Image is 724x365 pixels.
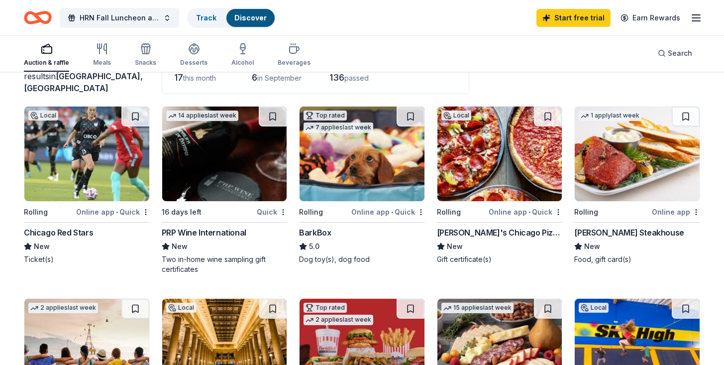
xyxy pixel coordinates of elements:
span: New [584,241,600,252]
button: Snacks [135,39,156,72]
div: Meals [93,59,111,67]
button: HRN Fall Luncheon and Fashion Show [60,8,179,28]
a: Image for BarkBoxTop rated7 applieslast weekRollingOnline app•QuickBarkBox5.0Dog toy(s), dog food [299,106,425,264]
button: TrackDiscover [187,8,276,28]
div: Auction & raffle [24,59,69,67]
div: 2 applies last week [304,315,373,325]
div: Snacks [135,59,156,67]
div: Two in-home wine sampling gift certificates [162,254,288,274]
button: Desserts [180,39,207,72]
span: • [528,208,530,216]
div: Gift certificate(s) [437,254,563,264]
span: in September [257,74,302,82]
div: BarkBox [299,227,331,239]
a: Earn Rewards [615,9,686,27]
a: Image for Perry's Steakhouse1 applylast weekRollingOnline app[PERSON_NAME] SteakhouseNewFood, gif... [574,106,700,264]
button: Beverages [278,39,310,72]
a: Track [196,13,216,22]
div: Rolling [437,206,461,218]
div: Quick [257,206,287,218]
div: Rolling [299,206,323,218]
div: 14 applies last week [166,111,238,121]
div: 16 days left [162,206,202,218]
div: Chicago Red Stars [24,227,93,239]
span: HRN Fall Luncheon and Fashion Show [80,12,159,24]
div: Food, gift card(s) [574,254,700,264]
div: Top rated [304,111,347,121]
div: Beverages [278,59,310,67]
button: Alcohol [231,39,254,72]
span: New [172,241,188,252]
div: Local [166,303,196,313]
div: 7 applies last week [304,122,373,133]
span: New [447,241,463,252]
img: Image for Perry's Steakhouse [575,107,700,201]
span: 5.0 [309,241,319,252]
img: Image for Chicago Red Stars [24,107,149,201]
span: this month [183,74,216,82]
div: Online app Quick [76,206,150,218]
div: [PERSON_NAME]'s Chicago Pizzeria & Pub [437,227,563,239]
div: results [24,70,150,94]
span: New [34,241,50,252]
span: 6 [252,72,257,83]
div: Online app Quick [351,206,425,218]
span: • [391,208,393,216]
div: Top rated [304,303,347,313]
a: Discover [234,13,267,22]
div: Ticket(s) [24,254,150,264]
div: 1 apply last week [579,111,641,121]
div: Dog toy(s), dog food [299,254,425,264]
span: • [116,208,118,216]
div: Alcohol [231,59,254,67]
img: Image for Georgio's Chicago Pizzeria & Pub [437,107,562,201]
span: passed [344,74,369,82]
span: 136 [329,72,344,83]
a: Image for Chicago Red StarsLocalRollingOnline app•QuickChicago Red StarsNewTicket(s) [24,106,150,264]
a: Image for PRP Wine International14 applieslast week16 days leftQuickPRP Wine InternationalNewTwo ... [162,106,288,274]
button: Search [650,43,700,63]
div: Local [28,111,58,121]
button: Meals [93,39,111,72]
a: Image for Georgio's Chicago Pizzeria & PubLocalRollingOnline app•Quick[PERSON_NAME]'s Chicago Piz... [437,106,563,264]
a: Start free trial [536,9,611,27]
div: Local [579,303,609,313]
div: [PERSON_NAME] Steakhouse [574,227,684,239]
div: 15 applies last week [441,303,514,313]
span: Search [668,47,692,59]
div: Local [441,111,471,121]
a: Home [24,6,52,29]
span: 17 [174,72,183,83]
div: 2 applies last week [28,303,98,313]
img: Image for PRP Wine International [162,107,287,201]
div: Desserts [180,59,207,67]
button: Auction & raffle [24,39,69,72]
div: PRP Wine International [162,227,246,239]
img: Image for BarkBox [300,107,424,201]
div: Online app Quick [489,206,562,218]
div: Rolling [24,206,48,218]
div: Rolling [574,206,598,218]
div: Online app [652,206,700,218]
